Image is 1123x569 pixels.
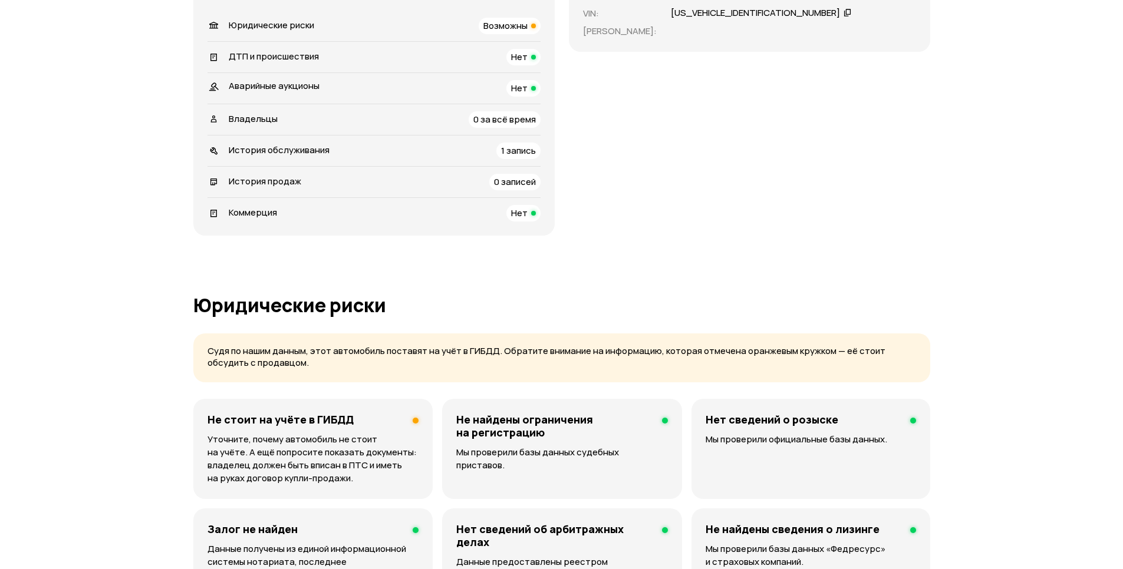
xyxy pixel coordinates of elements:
[511,82,528,94] span: Нет
[229,113,278,125] span: Владельцы
[208,413,354,426] h4: Не стоит на учёте в ГИБДД
[511,51,528,63] span: Нет
[706,433,916,446] p: Мы проверили официальные базы данных.
[208,522,298,535] h4: Залог не найден
[229,50,319,62] span: ДТП и происшествия
[583,25,657,38] p: [PERSON_NAME] :
[456,413,653,439] h4: Не найдены ограничения на регистрацию
[473,113,536,125] span: 0 за всё время
[706,542,916,568] p: Мы проверили базы данных «Федресурс» и страховых компаний.
[706,522,880,535] h4: Не найдены сведения о лизинге
[456,446,668,472] p: Мы проверили базы данных судебных приставов.
[483,19,528,32] span: Возможны
[583,7,657,20] p: VIN :
[208,433,419,485] p: Уточните, почему автомобиль не стоит на учёте. А ещё попросите показать документы: владелец долже...
[706,413,838,426] h4: Нет сведений о розыске
[229,175,301,187] span: История продаж
[229,19,314,31] span: Юридические риски
[501,144,536,157] span: 1 запись
[511,207,528,219] span: Нет
[494,176,536,188] span: 0 записей
[229,80,320,92] span: Аварийные аукционы
[229,206,277,219] span: Коммерция
[208,345,916,369] p: Судя по нашим данным, этот автомобиль поставят на учёт в ГИБДД. Обратите внимание на информацию, ...
[456,522,653,548] h4: Нет сведений об арбитражных делах
[193,295,930,316] h1: Юридические риски
[229,144,330,156] span: История обслуживания
[671,7,840,19] div: [US_VEHICLE_IDENTIFICATION_NUMBER]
